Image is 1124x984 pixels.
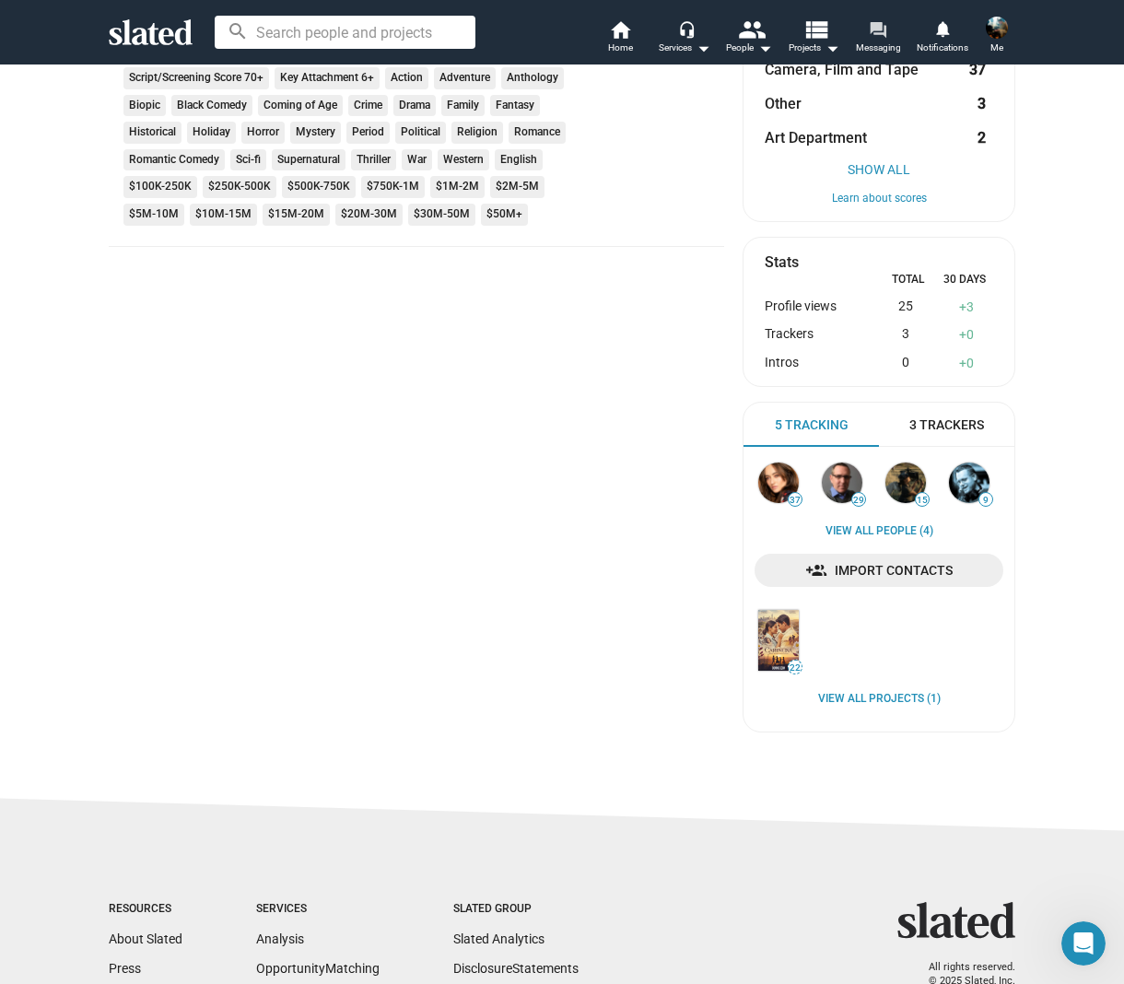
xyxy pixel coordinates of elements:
mat-chip: $500K-750K [282,176,356,198]
a: View all People (4) [825,524,933,539]
div: 0 [870,355,940,372]
a: Carinosa [755,606,802,674]
div: Services [659,37,710,59]
a: OpportunityMatching [256,961,380,976]
mat-icon: arrow_drop_down [821,37,843,59]
mat-chip: Historical [123,122,181,144]
mat-chip: $50M+ [481,204,528,226]
mat-chip: $10M-15M [190,204,257,226]
a: DisclosureStatements [453,961,579,976]
mat-chip: Romantic Comedy [123,149,225,171]
mat-chip: Religion [451,122,503,144]
mat-chip: Supernatural [272,149,345,171]
div: 25 [870,299,940,316]
span: Notifications [917,37,968,59]
img: Drew Suppa [986,17,1008,39]
a: Import Contacts [755,554,1003,587]
mat-chip: Coming of Age [258,95,343,117]
img: Leah Anova (She/Her) [885,463,926,503]
mat-icon: notifications [933,19,951,37]
div: Intros [765,355,870,372]
span: + [959,299,966,314]
strong: 37 [969,60,986,79]
mat-chip: Thriller [351,149,396,171]
span: 9 [979,495,992,506]
mat-chip: $750K-1M [361,176,425,198]
div: Slated Group [453,902,579,917]
mat-chip: Western [438,149,489,171]
div: 30 Days [936,273,993,287]
span: 3 Trackers [909,416,984,434]
button: Drew SuppaMe [975,13,1019,61]
button: Services [652,18,717,59]
span: + [959,356,966,370]
mat-chip: Holiday [187,122,236,144]
mat-chip: Black Comedy [171,95,252,117]
mat-icon: arrow_drop_down [692,37,714,59]
mat-icon: people [738,16,765,42]
a: Notifications [910,18,975,59]
mat-chip: $1M-2M [430,176,485,198]
mat-chip: Political [395,122,446,144]
mat-chip: Key Attachment 6+ [275,67,380,89]
mat-chip: Crime [348,95,388,117]
a: Slated Analytics [453,931,544,946]
div: Total [879,273,936,287]
mat-chip: Sci-fi [230,149,266,171]
button: People [717,18,781,59]
mat-chip: Horror [241,122,285,144]
mat-chip: Romance [509,122,566,144]
mat-chip: English [495,149,543,171]
div: Trackers [765,326,870,344]
mat-icon: home [609,18,631,41]
a: Press [109,961,141,976]
mat-chip: $15M-20M [263,204,330,226]
mat-icon: arrow_drop_down [754,37,776,59]
mat-chip: Family [441,95,485,117]
mat-chip: Drama [393,95,436,117]
mat-icon: headset_mic [678,20,695,37]
mat-icon: view_list [802,16,829,42]
div: Services [256,902,380,917]
mat-chip: Biopic [123,95,166,117]
strong: 3 [978,94,986,113]
div: People [726,37,772,59]
mat-chip: Period [346,122,390,144]
mat-chip: Anthology [501,67,564,89]
mat-chip: Adventure [434,67,496,89]
span: Me [990,37,1003,59]
mat-chip: Script/Screening Score 70+ [123,67,269,89]
span: Projects [789,37,839,59]
div: 3 [941,299,993,316]
span: Import Contacts [769,554,989,587]
button: Learn about scores [765,192,993,206]
span: Home [608,37,633,59]
img: Daniel Sollinger [822,463,862,503]
mat-chip: $30M-50M [408,204,475,226]
button: Projects [781,18,846,59]
input: Search people and projects [215,16,475,49]
img: Emma Massalone [758,463,799,503]
a: Home [588,18,652,59]
span: 37 [789,495,802,506]
mat-chip: Action [385,67,428,89]
mat-chip: $250K-500K [203,176,276,198]
mat-chip: Fantasy [490,95,540,117]
span: 5 Tracking [775,416,849,434]
img: Carinosa [758,610,799,670]
mat-chip: $20M-30M [335,204,403,226]
div: Resources [109,902,182,917]
img: Peter Paul Basler [949,463,989,503]
span: 29 [852,495,865,506]
span: + [959,327,966,342]
a: Analysis [256,931,304,946]
div: 0 [941,355,993,372]
button: Show All [765,162,993,177]
span: Art Department [765,128,867,147]
span: Other [765,94,802,113]
mat-icon: forum [869,20,886,38]
mat-chip: War [402,149,432,171]
div: 3 [870,326,940,344]
a: View all Projects (1) [818,692,941,707]
div: Profile views [765,299,870,316]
